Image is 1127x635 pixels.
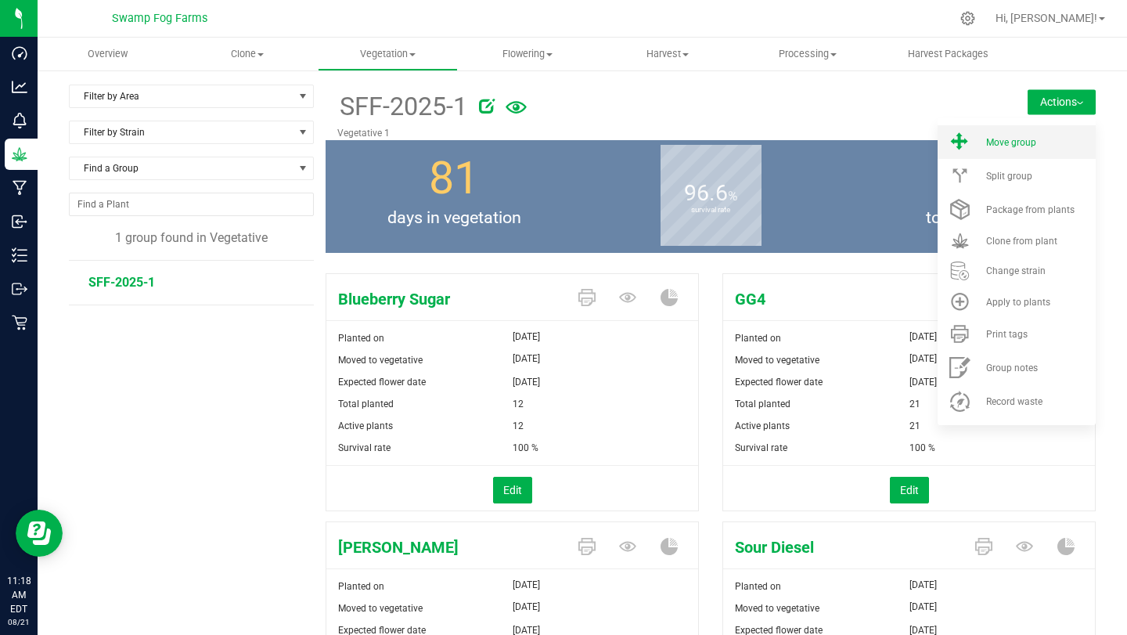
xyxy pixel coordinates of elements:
[459,47,597,61] span: Flowering
[69,229,314,247] div: 1 group found in Vegetative
[1028,89,1096,114] button: Actions
[326,536,567,559] span: Runtz
[338,355,423,366] span: Moved to vegetative
[986,297,1050,308] span: Apply to plants
[909,415,920,437] span: 21
[594,140,827,253] group-info-box: Survival rate
[986,204,1075,215] span: Package from plants
[38,38,178,70] a: Overview
[326,287,567,311] span: Blueberry Sugar
[661,140,762,280] b: survival rate
[738,38,878,70] a: Processing
[909,327,937,346] span: [DATE]
[986,137,1036,148] span: Move group
[723,287,963,311] span: GG4
[909,597,937,616] span: [DATE]
[7,574,31,616] p: 11:18 AM EDT
[12,146,27,162] inline-svg: Grow
[513,371,540,393] span: [DATE]
[909,393,920,415] span: 21
[338,603,423,614] span: Moved to vegetative
[338,333,384,344] span: Planted on
[735,603,819,614] span: Moved to vegetative
[178,38,318,70] a: Clone
[319,47,457,61] span: Vegetation
[12,45,27,61] inline-svg: Dashboard
[70,193,313,215] input: NO DATA FOUND
[458,38,598,70] a: Flowering
[338,377,426,388] span: Expected flower date
[12,214,27,229] inline-svg: Inbound
[70,157,293,179] span: Find a Group
[337,88,467,126] span: SFF-2025-1
[67,47,149,61] span: Overview
[909,575,937,594] span: [DATE]
[986,265,1046,276] span: Change strain
[958,11,978,26] div: Manage settings
[326,205,582,230] span: days in vegetation
[7,616,31,628] p: 08/21
[12,79,27,95] inline-svg: Analytics
[12,281,27,297] inline-svg: Outbound
[735,399,790,410] span: Total planted
[909,349,937,368] span: [DATE]
[909,371,937,393] span: [DATE]
[890,477,929,503] button: Edit
[839,205,1096,230] span: total plants
[735,442,787,453] span: Survival rate
[735,355,819,366] span: Moved to vegetative
[338,420,393,431] span: Active plants
[723,536,963,559] span: Sour Diesel
[986,396,1042,407] span: Record waste
[735,377,823,388] span: Expected flower date
[887,47,1010,61] span: Harvest Packages
[338,442,391,453] span: Survival rate
[735,420,790,431] span: Active plants
[337,140,571,253] group-info-box: Days in vegetation
[735,581,781,592] span: Planted on
[598,38,738,70] a: Harvest
[293,85,313,107] span: select
[513,349,540,368] span: [DATE]
[513,437,538,459] span: 100 %
[513,327,540,346] span: [DATE]
[493,477,532,503] button: Edit
[735,333,781,344] span: Planted on
[513,393,524,415] span: 12
[878,38,1018,70] a: Harvest Packages
[986,363,1038,373] span: Group notes
[88,275,155,290] span: SFF-2025-1
[739,47,877,61] span: Processing
[599,47,737,61] span: Harvest
[337,126,956,140] p: Vegetative 1
[429,152,479,204] span: 81
[12,315,27,330] inline-svg: Retail
[12,180,27,196] inline-svg: Manufacturing
[513,415,524,437] span: 12
[986,236,1057,247] span: Clone from plant
[12,247,27,263] inline-svg: Inventory
[513,597,540,616] span: [DATE]
[70,85,293,107] span: Filter by Area
[338,581,384,592] span: Planted on
[112,12,207,25] span: Swamp Fog Farms
[178,47,317,61] span: Clone
[16,510,63,557] iframe: Resource center
[851,140,1084,253] group-info-box: Total number of plants
[318,38,458,70] a: Vegetation
[70,121,293,143] span: Filter by Strain
[513,575,540,594] span: [DATE]
[338,399,394,410] span: Total planted
[986,171,1032,182] span: Split group
[986,329,1028,340] span: Print tags
[12,113,27,128] inline-svg: Monitoring
[996,12,1097,24] span: Hi, [PERSON_NAME]!
[909,437,935,459] span: 100 %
